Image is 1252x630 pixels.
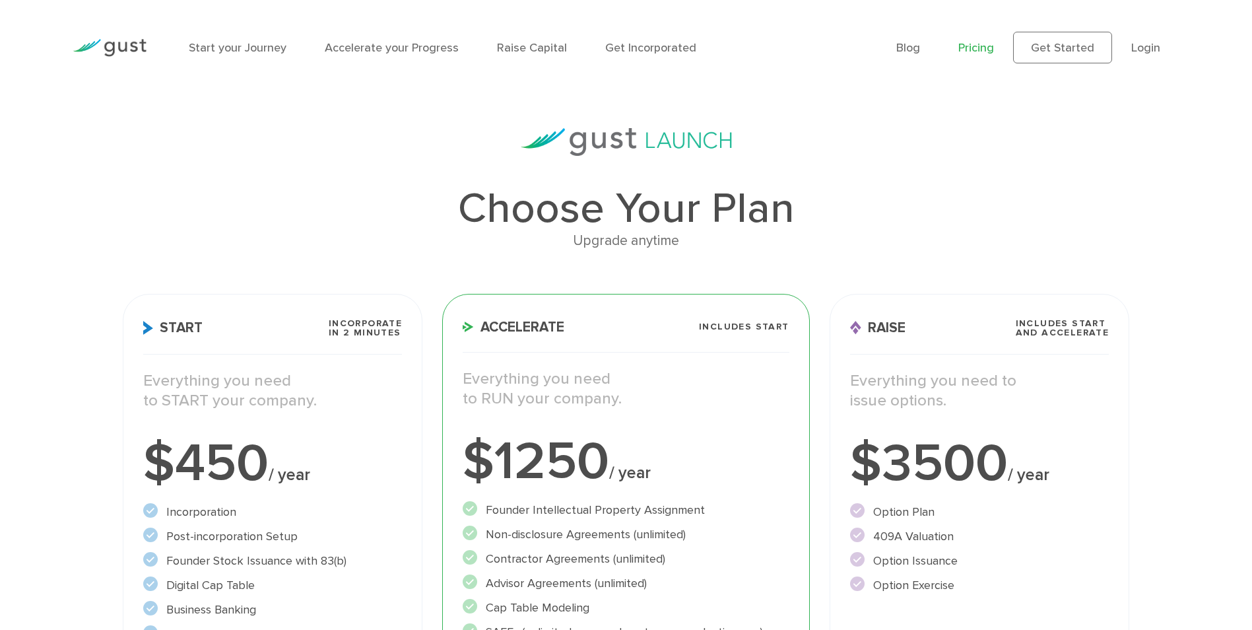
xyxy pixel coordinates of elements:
[325,41,459,55] a: Accelerate your Progress
[1008,465,1049,485] span: / year
[463,369,789,409] p: Everything you need to RUN your company.
[850,321,861,335] img: Raise Icon
[463,599,789,617] li: Cap Table Modeling
[605,41,696,55] a: Get Incorporated
[143,503,403,521] li: Incorporation
[1013,32,1112,63] a: Get Started
[463,526,789,543] li: Non-disclosure Agreements (unlimited)
[699,322,789,332] span: Includes START
[850,528,1109,545] li: 409A Valuation
[521,128,732,156] img: gust-launch-logos.svg
[143,552,403,570] li: Founder Stock Issuance with 83(b)
[143,321,203,335] span: Start
[497,41,567,55] a: Raise Capital
[463,575,789,592] li: Advisor Agreements (unlimited)
[143,577,403,594] li: Digital Cap Table
[850,321,906,335] span: Raise
[123,188,1130,230] h1: Choose Your Plan
[189,41,286,55] a: Start your Journey
[1131,41,1160,55] a: Login
[463,320,564,334] span: Accelerate
[1016,319,1109,337] span: Includes START and ACCELERATE
[143,321,153,335] img: Start Icon X2
[143,601,403,619] li: Business Banking
[329,319,402,337] span: Incorporate in 2 Minutes
[123,230,1130,252] div: Upgrade anytime
[609,463,651,483] span: / year
[958,41,994,55] a: Pricing
[463,550,789,568] li: Contractor Agreements (unlimited)
[850,577,1109,594] li: Option Exercise
[850,552,1109,570] li: Option Issuance
[463,501,789,519] li: Founder Intellectual Property Assignment
[463,435,789,488] div: $1250
[850,437,1109,490] div: $3500
[896,41,920,55] a: Blog
[143,528,403,545] li: Post-incorporation Setup
[269,465,310,485] span: / year
[143,437,403,490] div: $450
[143,371,403,411] p: Everything you need to START your company.
[850,503,1109,521] li: Option Plan
[850,371,1109,411] p: Everything you need to issue options.
[463,322,474,332] img: Accelerate Icon
[73,39,147,57] img: Gust Logo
